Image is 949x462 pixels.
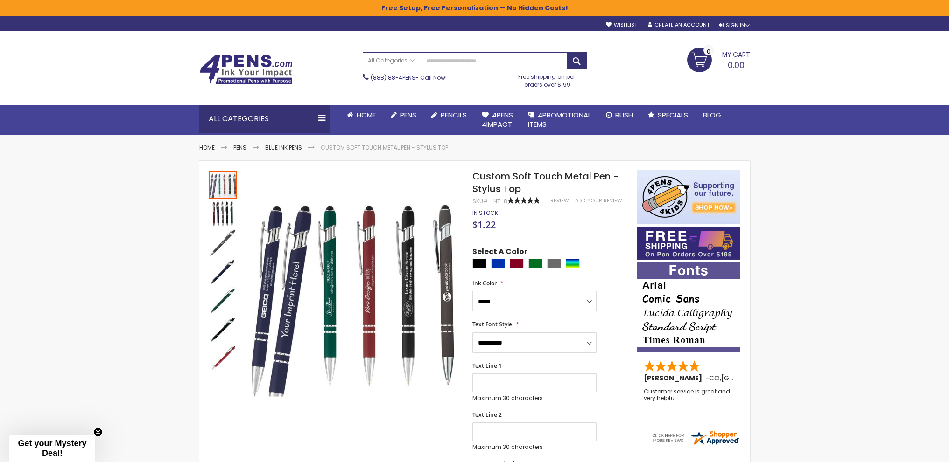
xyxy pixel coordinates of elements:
[441,110,467,120] span: Pencils
[550,197,569,204] span: Review
[472,247,527,259] span: Select A Color
[721,373,790,383] span: [GEOGRAPHIC_DATA]
[265,144,302,152] a: Blue ink Pens
[209,257,238,286] div: Custom Soft Touch Metal Pen - Stylus Top
[606,21,637,28] a: Wishlist
[209,199,238,228] div: Custom Soft Touch Metal Pen - Stylus Top
[93,428,103,437] button: Close teaser
[598,105,640,125] a: Rush
[472,443,597,451] p: Maximum 30 characters
[321,144,448,152] li: Custom Soft Touch Metal Pen - Stylus Top
[472,279,497,287] span: Ink Color
[383,105,424,125] a: Pens
[209,315,238,344] div: Custom Soft Touch Metal Pen - Stylus Top
[472,170,619,195] span: Custom Soft Touch Metal Pen - Stylus Top
[368,57,415,64] span: All Categories
[209,286,238,315] div: Custom Soft Touch Metal Pen - Stylus Top
[400,110,416,120] span: Pens
[472,218,496,231] span: $1.22
[508,69,587,88] div: Free shipping on pen orders over $199
[209,228,238,257] div: Custom Soft Touch Metal Pen - Stylus Top
[18,439,86,458] span: Get your Mystery Deal!
[199,105,330,133] div: All Categories
[9,435,95,462] div: Get your Mystery Deal!Close teaser
[209,316,237,344] img: Custom Soft Touch Metal Pen - Stylus Top
[709,373,720,383] span: CO
[644,373,705,383] span: [PERSON_NAME]
[658,110,688,120] span: Specials
[507,197,540,204] div: 100%
[644,388,734,408] div: Customer service is great and very helpful
[472,411,502,419] span: Text Line 2
[233,144,246,152] a: Pens
[546,197,570,204] a: 1 Review
[707,47,710,56] span: 0
[566,259,580,268] div: Assorted
[209,287,237,315] img: Custom Soft Touch Metal Pen - Stylus Top
[637,170,740,224] img: 4pens 4 kids
[339,105,383,125] a: Home
[482,110,513,129] span: 4Pens 4impact
[472,209,498,217] span: In stock
[472,259,486,268] div: Black
[615,110,633,120] span: Rush
[651,429,740,446] img: 4pens.com widget logo
[209,258,237,286] img: Custom Soft Touch Metal Pen - Stylus Top
[528,110,591,129] span: 4PROMOTIONAL ITEMS
[728,59,745,71] span: 0.00
[651,440,740,448] a: 4pens.com certificate URL
[520,105,598,135] a: 4PROMOTIONALITEMS
[209,345,237,372] img: Custom Soft Touch Metal Pen - Stylus Top
[493,198,507,205] div: NT-8
[209,170,238,199] div: Custom Soft Touch Metal Pen - Stylus Top
[528,259,542,268] div: Green
[472,394,597,402] p: Maximum 30 characters
[637,262,740,352] img: font-personalization-examples
[719,22,750,29] div: Sign In
[472,197,490,205] strong: SKU
[687,48,750,71] a: 0.00 0
[546,197,548,204] span: 1
[357,110,376,120] span: Home
[474,105,520,135] a: 4Pens4impact
[199,55,293,84] img: 4Pens Custom Pens and Promotional Products
[703,110,721,120] span: Blog
[371,74,447,82] span: - Call Now!
[648,21,710,28] a: Create an Account
[705,373,790,383] span: - ,
[472,320,512,328] span: Text Font Style
[472,362,502,370] span: Text Line 1
[472,209,498,217] div: Availability
[547,259,561,268] div: Grey
[696,105,729,125] a: Blog
[363,53,419,68] a: All Categories
[209,229,237,257] img: Custom Soft Touch Metal Pen - Stylus Top
[640,105,696,125] a: Specials
[209,200,237,228] img: Custom Soft Touch Metal Pen - Stylus Top
[575,197,622,204] a: Add Your Review
[637,227,740,260] img: Free shipping on orders over $199
[371,74,415,82] a: (888) 88-4PENS
[209,344,237,372] div: Custom Soft Touch Metal Pen - Stylus Top
[246,184,460,397] img: Custom Soft Touch Metal Pen - Stylus Top
[491,259,505,268] div: Blue
[424,105,474,125] a: Pencils
[510,259,524,268] div: Burgundy
[199,144,215,152] a: Home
